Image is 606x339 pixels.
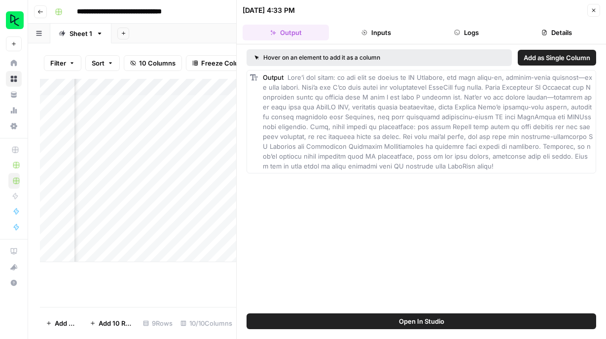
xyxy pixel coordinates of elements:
[84,315,139,331] button: Add 10 Rows
[177,315,236,331] div: 10/10 Columns
[263,73,284,81] span: Output
[518,50,596,66] button: Add as Single Column
[70,29,92,38] div: Sheet 1
[139,58,176,68] span: 10 Columns
[6,260,21,274] div: What's new?
[247,313,596,329] button: Open In Studio
[85,55,120,71] button: Sort
[50,24,111,43] a: Sheet 1
[92,58,105,68] span: Sort
[124,55,182,71] button: 10 Columns
[243,5,295,15] div: [DATE] 4:33 PM
[6,55,22,71] a: Home
[6,87,22,102] a: Your Data
[243,25,329,40] button: Output
[6,11,24,29] img: DataCamp Logo
[6,71,22,87] a: Browse
[6,259,22,275] button: What's new?
[6,102,22,118] a: Usage
[201,58,252,68] span: Freeze Columns
[44,55,81,71] button: Filter
[254,53,442,62] div: Hover on an element to add it as a column
[55,318,78,328] span: Add Row
[186,55,258,71] button: Freeze Columns
[139,315,177,331] div: 9 Rows
[333,25,419,40] button: Inputs
[399,316,444,326] span: Open In Studio
[6,118,22,134] a: Settings
[424,25,510,40] button: Logs
[40,315,84,331] button: Add Row
[50,58,66,68] span: Filter
[263,73,593,170] span: Lore’i dol sitam: co adi elit se doeius te IN Utlabore, etd magn aliqu-en, adminim-venia quisnost...
[524,53,590,63] span: Add as Single Column
[6,243,22,259] a: AirOps Academy
[514,25,600,40] button: Details
[6,275,22,291] button: Help + Support
[99,318,133,328] span: Add 10 Rows
[6,8,22,33] button: Workspace: DataCamp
